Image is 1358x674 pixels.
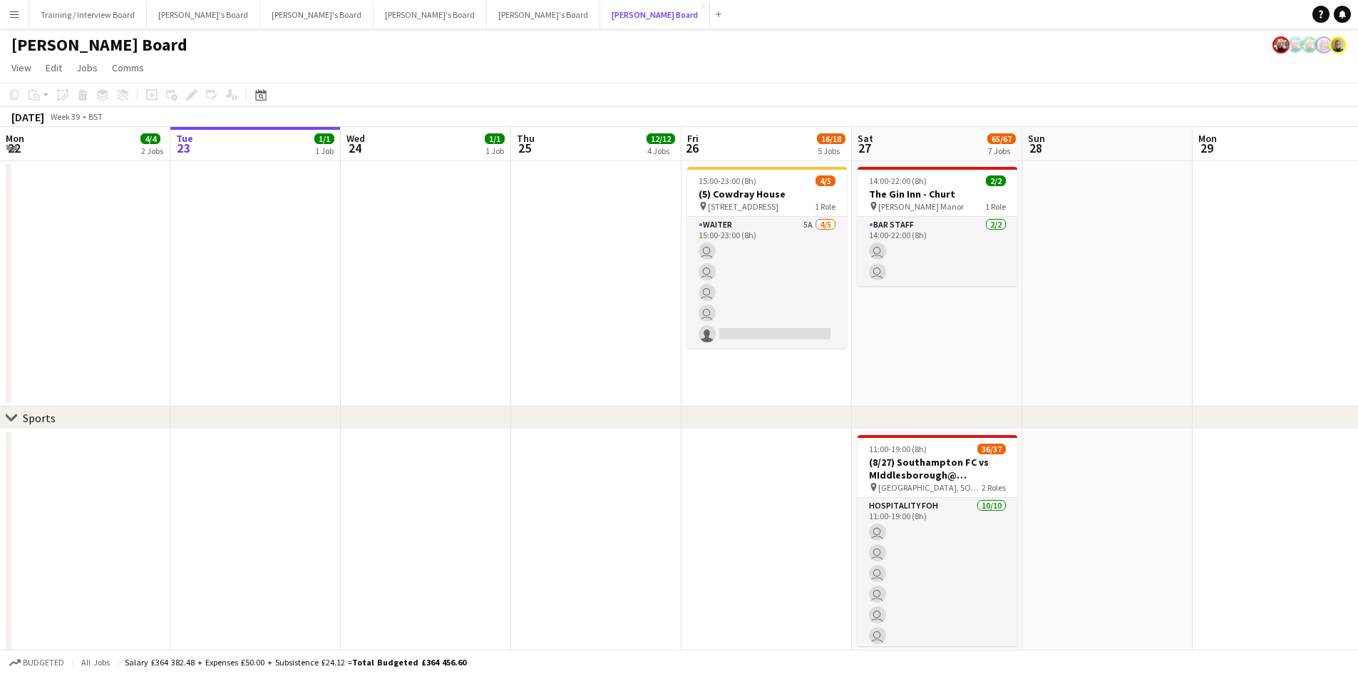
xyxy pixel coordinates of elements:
[6,58,37,77] a: View
[141,145,163,156] div: 2 Jobs
[687,167,847,348] app-job-card: 15:00-23:00 (8h)4/5(5) Cowdray House [STREET_ADDRESS]1 RoleWaiter5A4/515:00-23:00 (8h)
[858,217,1017,286] app-card-role: BAR STAFF2/214:00-22:00 (8h)
[988,145,1015,156] div: 7 Jobs
[869,175,927,186] span: 14:00-22:00 (8h)
[46,61,62,74] span: Edit
[23,658,64,668] span: Budgeted
[687,217,847,348] app-card-role: Waiter5A4/515:00-23:00 (8h)
[23,411,56,425] div: Sports
[1272,36,1290,53] app-user-avatar: Kathryn Davies
[11,61,31,74] span: View
[47,111,83,122] span: Week 39
[878,201,964,212] span: [PERSON_NAME] Manor
[106,58,150,77] a: Comms
[485,145,504,156] div: 1 Job
[708,201,778,212] span: [STREET_ADDRESS]
[858,188,1017,200] h3: The Gin Inn - Churt
[816,175,835,186] span: 4/5
[78,657,113,668] span: All jobs
[174,140,193,156] span: 23
[315,145,334,156] div: 1 Job
[11,110,44,124] div: [DATE]
[1198,132,1217,145] span: Mon
[88,111,103,122] div: BST
[858,167,1017,286] app-job-card: 14:00-22:00 (8h)2/2The Gin Inn - Churt [PERSON_NAME] Manor1 RoleBAR STAFF2/214:00-22:00 (8h)
[515,140,535,156] span: 25
[11,34,187,56] h1: [PERSON_NAME] Board
[1301,36,1318,53] app-user-avatar: Kathryn Davies
[125,657,466,668] div: Salary £364 382.48 + Expenses £50.00 + Subsistence £24.12 =
[869,444,927,454] span: 11:00-19:00 (8h)
[647,145,674,156] div: 4 Jobs
[1026,140,1045,156] span: 28
[858,435,1017,646] app-job-card: 11:00-19:00 (8h)36/37(8/27) Southampton FC vs MIddlesborough@ [GEOGRAPHIC_DATA] [GEOGRAPHIC_DATA]...
[1315,36,1332,53] app-user-avatar: Caitlin Simpson-Hodson
[858,132,873,145] span: Sat
[346,132,365,145] span: Wed
[1028,132,1045,145] span: Sun
[1287,36,1304,53] app-user-avatar: Kathryn Davies
[4,140,24,156] span: 22
[1196,140,1217,156] span: 29
[985,201,1006,212] span: 1 Role
[7,655,66,670] button: Budgeted
[647,133,675,144] span: 12/12
[517,132,535,145] span: Thu
[817,133,845,144] span: 16/18
[112,61,144,74] span: Comms
[344,140,365,156] span: 24
[487,1,600,29] button: [PERSON_NAME]'s Board
[176,132,193,145] span: Tue
[818,145,845,156] div: 5 Jobs
[147,1,260,29] button: [PERSON_NAME]'s Board
[40,58,68,77] a: Edit
[986,175,1006,186] span: 2/2
[815,201,835,212] span: 1 Role
[71,58,103,77] a: Jobs
[699,175,756,186] span: 15:00-23:00 (8h)
[987,133,1016,144] span: 65/67
[140,133,160,144] span: 4/4
[600,1,710,29] button: [PERSON_NAME] Board
[982,482,1006,493] span: 2 Roles
[855,140,873,156] span: 27
[685,140,699,156] span: 26
[1329,36,1347,53] app-user-avatar: Nikoleta Gehfeld
[29,1,147,29] button: Training / Interview Board
[260,1,374,29] button: [PERSON_NAME]'s Board
[76,61,98,74] span: Jobs
[352,657,466,668] span: Total Budgeted £364 456.60
[977,444,1006,454] span: 36/37
[314,133,334,144] span: 1/1
[687,188,847,200] h3: (5) Cowdray House
[6,132,24,145] span: Mon
[687,132,699,145] span: Fri
[485,133,505,144] span: 1/1
[858,456,1017,481] h3: (8/27) Southampton FC vs MIddlesborough@ [GEOGRAPHIC_DATA]
[878,482,982,493] span: [GEOGRAPHIC_DATA], SO14 5FP
[374,1,487,29] button: [PERSON_NAME]'s Board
